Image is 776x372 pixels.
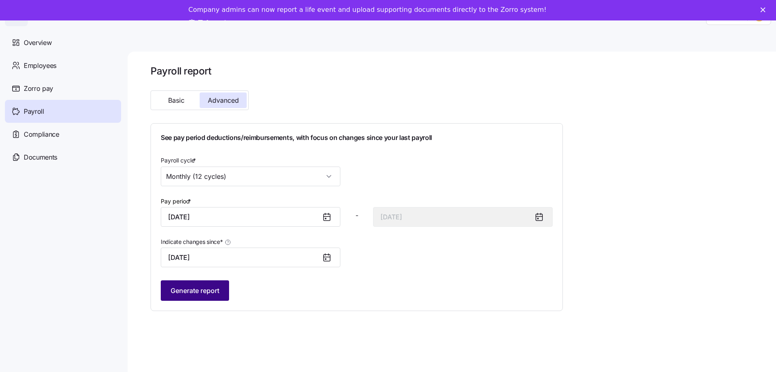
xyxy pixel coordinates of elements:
a: Compliance [5,123,121,146]
input: Start date [161,207,340,227]
label: Payroll cycle [161,156,198,165]
h1: Payroll report [151,65,563,77]
label: Pay period [161,197,193,206]
span: Generate report [171,286,219,295]
a: Overview [5,31,121,54]
span: - [355,210,358,221]
span: Basic [168,97,184,104]
a: Take a tour [189,19,240,28]
span: Zorro pay [24,83,53,94]
h1: See pay period deductions/reimbursements, with focus on changes since your last payroll [161,133,553,142]
button: Generate report [161,280,229,301]
span: Employees [24,61,56,71]
input: End date [373,207,553,227]
span: Advanced [208,97,239,104]
span: Compliance [24,129,59,140]
a: Employees [5,54,121,77]
input: Payroll cycle [161,167,340,186]
span: Payroll [24,106,44,117]
span: Indicate changes since * [161,238,223,246]
a: Payroll [5,100,121,123]
div: Close [760,7,769,12]
input: Date of last payroll update [161,248,340,267]
a: Zorro pay [5,77,121,100]
span: Documents [24,152,57,162]
a: Documents [5,146,121,169]
span: Overview [24,38,52,48]
div: Company admins can now report a life event and upload supporting documents directly to the Zorro ... [189,6,547,14]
